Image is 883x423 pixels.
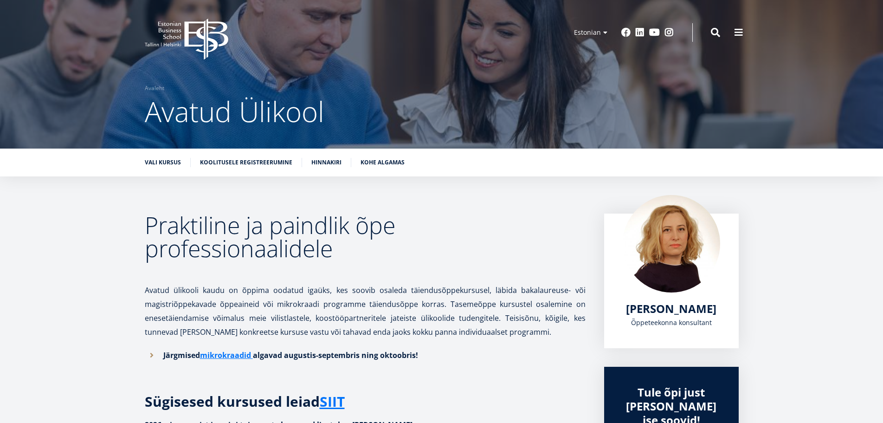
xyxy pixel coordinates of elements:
span: Avatud Ülikool [145,92,324,130]
a: Linkedin [635,28,645,37]
a: Avaleht [145,84,164,93]
span: [PERSON_NAME] [626,301,716,316]
div: Õppeteekonna konsultant [623,316,720,330]
a: Vali kursus [145,158,181,167]
a: m [200,348,207,362]
h2: Praktiline ja paindlik õpe professionaalidele [145,214,586,260]
a: SIIT [320,395,345,409]
img: Kadri Osula Learning Journey Advisor [623,195,720,293]
a: Koolitusele registreerumine [200,158,292,167]
a: Kohe algamas [361,158,405,167]
a: Youtube [649,28,660,37]
a: [PERSON_NAME] [626,302,716,316]
a: Hinnakiri [311,158,342,167]
strong: Järgmised algavad augustis-septembris ning oktoobris! [163,350,418,360]
a: ikrokraadid [207,348,251,362]
a: Facebook [621,28,631,37]
p: Avatud ülikooli kaudu on õppima oodatud igaüks, kes soovib osaleda täiendusõppekursusel, läbida b... [145,269,586,339]
strong: Sügisesed kursused leiad [145,392,345,411]
a: Instagram [664,28,674,37]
